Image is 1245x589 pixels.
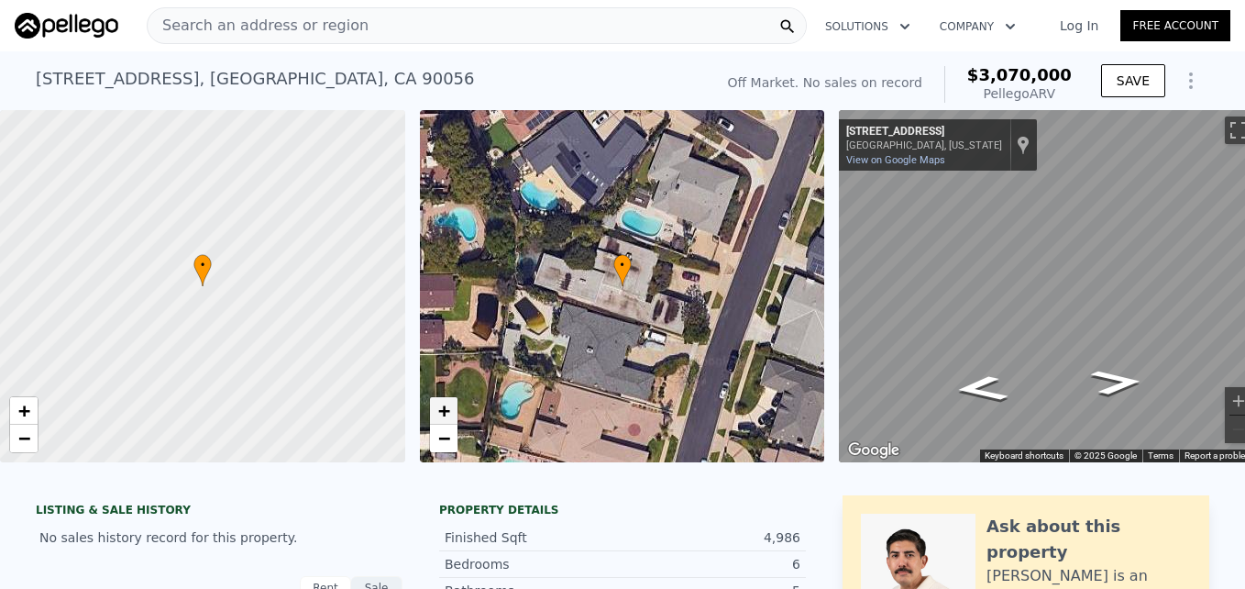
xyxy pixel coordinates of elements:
[36,66,475,92] div: [STREET_ADDRESS] , [GEOGRAPHIC_DATA] , CA 90056
[613,257,632,273] span: •
[1101,64,1165,97] button: SAVE
[36,503,402,521] div: LISTING & SALE HISTORY
[10,425,38,452] a: Zoom out
[613,254,632,286] div: •
[430,425,457,452] a: Zoom out
[445,528,622,547] div: Finished Sqft
[148,15,369,37] span: Search an address or region
[728,73,922,92] div: Off Market. No sales on record
[1148,450,1173,461] a: Terms
[967,65,1072,84] span: $3,070,000
[810,10,925,43] button: Solutions
[193,257,212,273] span: •
[843,439,904,462] img: Google
[846,139,1002,151] div: [GEOGRAPHIC_DATA], [US_STATE]
[843,439,904,462] a: Open this area in Google Maps (opens a new window)
[1074,450,1137,461] span: © 2025 Google
[925,10,1030,43] button: Company
[1069,363,1166,402] path: Go North, Bedford Ave
[15,13,118,39] img: Pellego
[193,254,212,286] div: •
[1038,17,1120,35] a: Log In
[18,427,30,450] span: −
[1120,10,1230,41] a: Free Account
[967,84,1072,103] div: Pellego ARV
[437,427,449,450] span: −
[36,521,402,554] div: No sales history record for this property.
[437,399,449,422] span: +
[931,370,1030,408] path: Go South, Bedford Ave
[1173,62,1209,99] button: Show Options
[430,397,457,425] a: Zoom in
[846,154,945,166] a: View on Google Maps
[10,397,38,425] a: Zoom in
[439,503,806,517] div: Property details
[986,514,1191,565] div: Ask about this property
[18,399,30,422] span: +
[445,555,622,573] div: Bedrooms
[985,450,1063,462] button: Keyboard shortcuts
[1017,135,1030,155] a: Show location on map
[622,528,800,547] div: 4,986
[846,125,1002,139] div: [STREET_ADDRESS]
[622,555,800,573] div: 6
